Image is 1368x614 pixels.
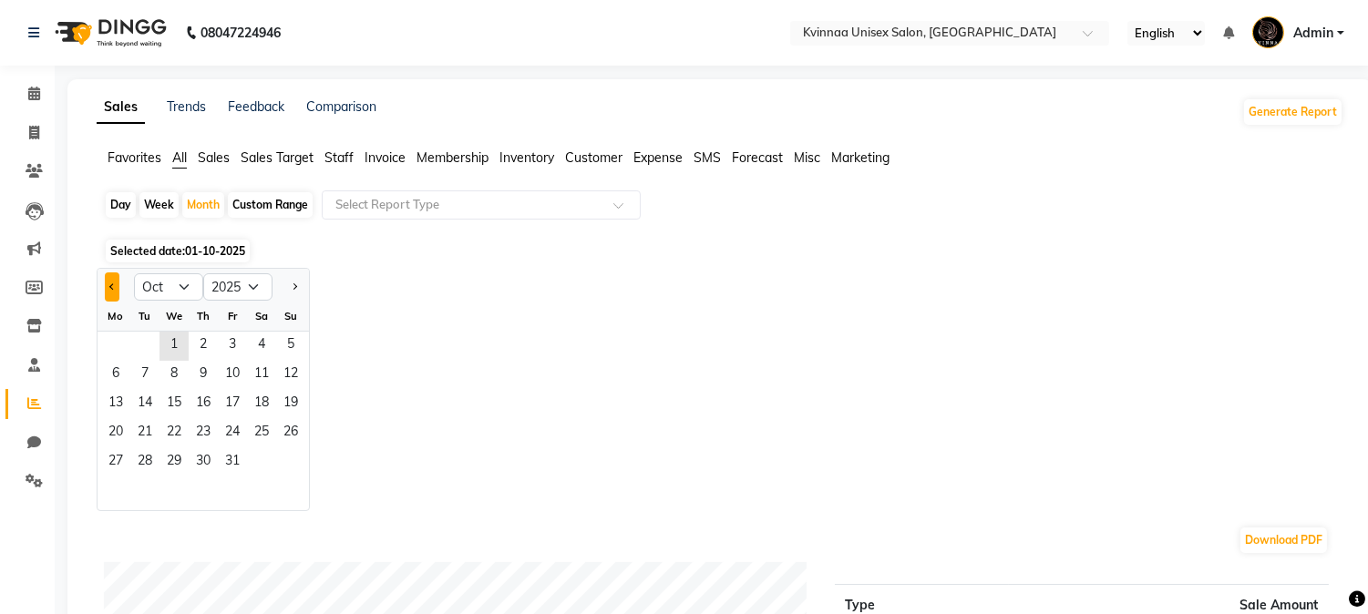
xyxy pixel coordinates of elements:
span: 23 [189,419,218,448]
span: 29 [159,448,189,477]
div: Month [182,192,224,218]
div: Saturday, October 25, 2025 [247,419,276,448]
div: Week [139,192,179,218]
div: Saturday, October 4, 2025 [247,332,276,361]
span: Marketing [831,149,890,166]
span: 10 [218,361,247,390]
span: SMS [694,149,721,166]
div: Wednesday, October 1, 2025 [159,332,189,361]
div: Thursday, October 23, 2025 [189,419,218,448]
div: Friday, October 24, 2025 [218,419,247,448]
div: Day [106,192,136,218]
span: 12 [276,361,305,390]
div: Custom Range [228,192,313,218]
button: Previous month [105,272,119,302]
div: Wednesday, October 22, 2025 [159,419,189,448]
div: Sa [247,302,276,331]
span: 31 [218,448,247,477]
div: Saturday, October 18, 2025 [247,390,276,419]
div: Thursday, October 30, 2025 [189,448,218,477]
span: 13 [101,390,130,419]
span: 22 [159,419,189,448]
div: Tuesday, October 14, 2025 [130,390,159,419]
div: Wednesday, October 15, 2025 [159,390,189,419]
a: Trends [167,98,206,115]
span: Inventory [499,149,554,166]
span: Sales [198,149,230,166]
span: 2 [189,332,218,361]
div: Thursday, October 9, 2025 [189,361,218,390]
div: Monday, October 20, 2025 [101,419,130,448]
span: 30 [189,448,218,477]
a: Sales [97,91,145,124]
div: Friday, October 3, 2025 [218,332,247,361]
span: Expense [633,149,683,166]
div: Fr [218,302,247,331]
span: 20 [101,419,130,448]
div: Friday, October 31, 2025 [218,448,247,477]
span: Customer [565,149,622,166]
a: Comparison [306,98,376,115]
span: 25 [247,419,276,448]
div: Monday, October 6, 2025 [101,361,130,390]
span: 11 [247,361,276,390]
select: Select year [203,273,273,301]
span: Sales Target [241,149,314,166]
button: Generate Report [1244,99,1342,125]
span: All [172,149,187,166]
span: 26 [276,419,305,448]
div: Sunday, October 26, 2025 [276,419,305,448]
div: We [159,302,189,331]
span: 7 [130,361,159,390]
button: Next month [287,272,302,302]
span: 01-10-2025 [185,244,245,258]
div: Thursday, October 16, 2025 [189,390,218,419]
span: 4 [247,332,276,361]
span: Favorites [108,149,161,166]
span: 19 [276,390,305,419]
span: Forecast [732,149,783,166]
span: 16 [189,390,218,419]
div: Saturday, October 11, 2025 [247,361,276,390]
span: Misc [794,149,820,166]
span: Invoice [365,149,406,166]
div: Tuesday, October 7, 2025 [130,361,159,390]
div: Tu [130,302,159,331]
span: 8 [159,361,189,390]
span: 24 [218,419,247,448]
div: Monday, October 13, 2025 [101,390,130,419]
div: Friday, October 17, 2025 [218,390,247,419]
div: Mo [101,302,130,331]
span: 28 [130,448,159,477]
span: Staff [324,149,354,166]
span: Membership [417,149,489,166]
img: Admin [1252,16,1284,48]
select: Select month [134,273,203,301]
div: Tuesday, October 28, 2025 [130,448,159,477]
span: 17 [218,390,247,419]
span: Admin [1293,24,1333,43]
span: 21 [130,419,159,448]
div: Friday, October 10, 2025 [218,361,247,390]
div: Sunday, October 5, 2025 [276,332,305,361]
span: 18 [247,390,276,419]
span: Selected date: [106,240,250,262]
div: Th [189,302,218,331]
img: logo [46,7,171,58]
b: 08047224946 [201,7,281,58]
span: 5 [276,332,305,361]
span: 6 [101,361,130,390]
span: 15 [159,390,189,419]
button: Download PDF [1240,527,1327,553]
span: 27 [101,448,130,477]
div: Wednesday, October 8, 2025 [159,361,189,390]
span: 3 [218,332,247,361]
a: Feedback [228,98,284,115]
div: Monday, October 27, 2025 [101,448,130,477]
div: Wednesday, October 29, 2025 [159,448,189,477]
span: 1 [159,332,189,361]
div: Su [276,302,305,331]
div: Sunday, October 12, 2025 [276,361,305,390]
div: Tuesday, October 21, 2025 [130,419,159,448]
div: Sunday, October 19, 2025 [276,390,305,419]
